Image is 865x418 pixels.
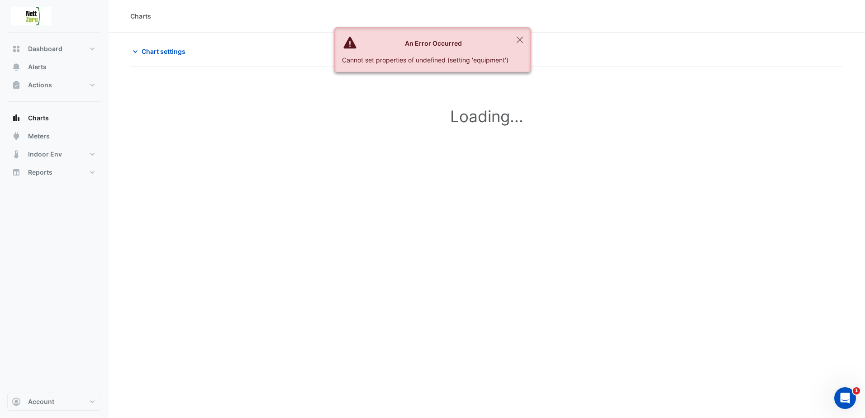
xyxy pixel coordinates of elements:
[509,28,530,52] button: Close
[834,387,856,409] iframe: Intercom live chat
[7,145,101,163] button: Indoor Env
[12,132,21,141] app-icon: Meters
[12,81,21,90] app-icon: Actions
[12,114,21,123] app-icon: Charts
[28,114,49,123] span: Charts
[7,40,101,58] button: Dashboard
[28,44,62,53] span: Dashboard
[11,7,52,25] img: Company Logo
[130,11,151,21] div: Charts
[28,168,52,177] span: Reports
[150,107,823,126] h1: Loading...
[130,43,191,59] button: Chart settings
[142,47,185,56] span: Chart settings
[28,150,62,159] span: Indoor Env
[12,62,21,71] app-icon: Alerts
[12,150,21,159] app-icon: Indoor Env
[405,39,462,47] strong: An Error Occurred
[28,62,47,71] span: Alerts
[7,393,101,411] button: Account
[7,163,101,181] button: Reports
[342,55,509,65] div: Cannot set properties of undefined (setting 'equipment')
[28,397,54,406] span: Account
[7,109,101,127] button: Charts
[28,132,50,141] span: Meters
[853,387,860,394] span: 1
[7,127,101,145] button: Meters
[28,81,52,90] span: Actions
[7,76,101,94] button: Actions
[7,58,101,76] button: Alerts
[12,44,21,53] app-icon: Dashboard
[12,168,21,177] app-icon: Reports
